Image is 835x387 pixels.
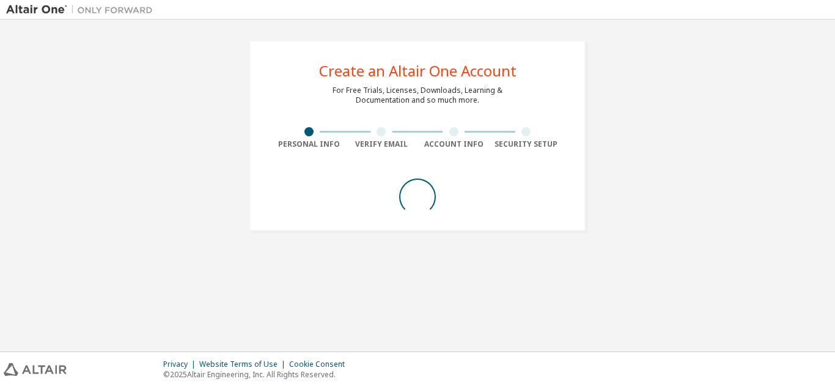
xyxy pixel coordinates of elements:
[273,139,345,149] div: Personal Info
[163,359,199,369] div: Privacy
[163,369,352,380] p: © 2025 Altair Engineering, Inc. All Rights Reserved.
[490,139,563,149] div: Security Setup
[333,86,502,105] div: For Free Trials, Licenses, Downloads, Learning & Documentation and so much more.
[319,64,517,78] div: Create an Altair One Account
[417,139,490,149] div: Account Info
[289,359,352,369] div: Cookie Consent
[6,4,159,16] img: Altair One
[199,359,289,369] div: Website Terms of Use
[345,139,418,149] div: Verify Email
[4,363,67,376] img: altair_logo.svg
